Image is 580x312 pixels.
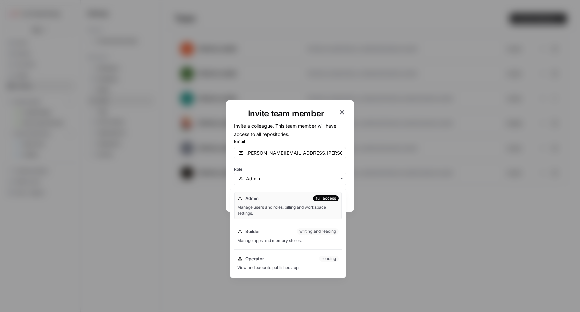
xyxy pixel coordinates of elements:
[245,228,260,235] span: Builder
[245,195,259,202] span: Admin
[234,167,242,172] span: Role
[237,204,339,216] div: Manage users and roles, billing and workspace settings.
[246,150,342,156] input: email@company.com
[237,265,339,271] div: View and execute published apps.
[234,108,338,119] h1: Invite team member
[319,256,339,262] div: reading
[234,123,336,137] span: Invite a colleague. This team member will have access to all repositories.
[297,228,339,235] div: writing and reading
[245,255,264,262] span: Operator
[237,238,339,244] div: Manage apps and memory stores.
[234,138,346,145] label: Email
[313,195,339,201] div: full access
[246,175,342,182] input: Admin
